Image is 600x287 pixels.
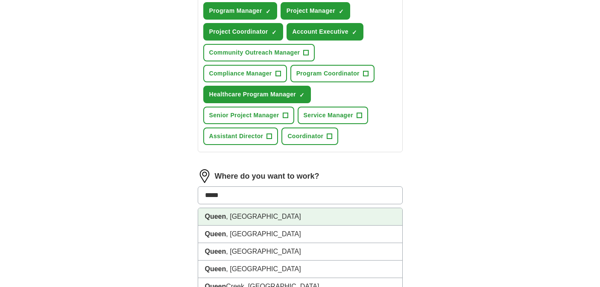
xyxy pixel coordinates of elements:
span: Senior Project Manager [209,111,279,120]
span: Project Manager [287,6,335,15]
span: Project Coordinator [209,27,268,36]
span: Program Coordinator [296,69,360,78]
button: Coordinator [281,128,338,145]
img: location.png [198,169,211,183]
span: ✓ [339,8,344,15]
strong: Queen [205,248,226,255]
button: Project Coordinator✓ [203,23,283,41]
span: Account Executive [293,27,348,36]
button: Compliance Manager [203,65,287,82]
button: Community Outreach Manager [203,44,315,61]
strong: Queen [205,265,226,273]
button: Service Manager [298,107,369,124]
li: , [GEOGRAPHIC_DATA] [198,261,402,278]
button: Project Manager✓ [281,2,350,20]
span: Compliance Manager [209,69,272,78]
label: Where do you want to work? [215,171,319,182]
button: Account Executive✓ [287,23,363,41]
button: Program Coordinator [290,65,375,82]
span: Program Manager [209,6,262,15]
button: Assistant Director [203,128,278,145]
span: ✓ [272,29,277,36]
span: Service Manager [304,111,354,120]
span: Community Outreach Manager [209,48,300,57]
span: ✓ [352,29,357,36]
button: Healthcare Program Manager✓ [203,86,311,103]
li: , [GEOGRAPHIC_DATA] [198,208,402,226]
li: , [GEOGRAPHIC_DATA] [198,226,402,243]
span: Assistant Director [209,132,263,141]
button: Program Manager✓ [203,2,277,20]
span: Coordinator [287,132,323,141]
span: ✓ [266,8,271,15]
strong: Queen [205,230,226,238]
span: Healthcare Program Manager [209,90,296,99]
button: Senior Project Manager [203,107,294,124]
li: , [GEOGRAPHIC_DATA] [198,243,402,261]
span: ✓ [299,92,304,99]
strong: Queen [205,213,226,220]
